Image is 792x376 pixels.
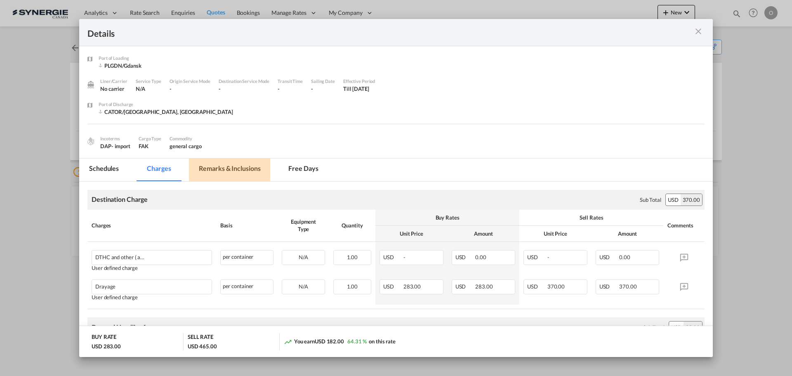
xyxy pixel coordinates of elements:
div: Transit Time [278,78,303,85]
span: N/A [299,283,308,290]
div: USD [666,194,681,206]
span: USD 182.00 [315,338,344,345]
div: 370.00 [681,194,702,206]
div: Sailing Date [311,78,335,85]
span: USD [383,283,402,290]
span: 1.00 [347,283,358,290]
div: per container [220,250,274,265]
span: - [547,254,549,260]
div: DAP [100,142,130,150]
th: Amount [448,226,520,242]
div: Destination Service Mode [219,78,270,85]
md-tab-item: Free days [278,158,328,181]
div: Origin Service Mode [170,78,210,85]
span: - [403,254,405,260]
span: USD [455,283,474,290]
div: Details [87,27,643,38]
div: - [311,85,335,92]
div: Service Type [136,78,161,85]
span: USD [599,254,618,260]
md-tab-item: Remarks & Inclusions [189,158,270,181]
th: Comments [663,210,705,242]
div: Basis [220,222,274,229]
span: 283.00 [403,283,421,290]
span: USD [455,254,474,260]
span: 0.00 [619,254,630,260]
div: - import [111,142,130,150]
span: USD [599,283,618,290]
span: general cargo [170,143,202,149]
div: Port of Discharge [99,101,233,108]
div: BUY RATE [92,333,116,343]
div: Port of Loading [99,54,165,62]
div: 95.00 [684,322,702,333]
div: - [219,85,270,92]
div: Equipment Type [282,218,325,233]
div: Till 6 Jul 2025 [343,85,369,92]
div: FAK [139,142,161,150]
span: USD [383,254,402,260]
span: 370.00 [619,283,636,290]
div: PLGDN/Gdansk [99,62,165,69]
md-icon: icon-close m-3 fg-AAA8AD cursor [693,26,703,36]
div: Incoterms [100,135,130,142]
th: Unit Price [375,226,448,242]
div: Cargo Type [139,135,161,142]
div: Sub Total [643,324,665,331]
span: 1.00 [347,254,358,260]
div: User defined charge [92,294,212,300]
span: USD [527,254,546,260]
md-tab-item: Charges [137,158,181,181]
md-pagination-wrapper: Use the left and right arrow keys to navigate between tabs [79,158,337,181]
span: 64.31 % [347,338,367,345]
div: Quantity [333,222,371,229]
div: USD [669,322,684,333]
img: cargo.png [86,137,95,146]
div: User defined charge [92,265,212,271]
th: Unit Price [519,226,592,242]
div: Sub Total [640,196,661,203]
div: Buy Rates [379,214,515,221]
th: Amount [592,226,664,242]
div: - [170,85,210,92]
div: Destination Charge [92,195,148,204]
div: Sell Rates [523,214,659,221]
div: Liner/Carrier [100,78,127,85]
span: N/A [299,254,308,260]
md-dialog: Port of Loading ... [79,19,713,357]
div: DTHC and other ( as per carrier-see remarks) [95,251,180,260]
div: Effective Period [343,78,375,85]
span: 370.00 [547,283,565,290]
div: Drayage [95,280,180,290]
md-tab-item: Schedules [79,158,129,181]
div: No carrier [100,85,127,92]
span: USD [527,283,546,290]
div: - [278,85,303,92]
span: N/A [136,85,145,92]
div: You earn on this rate [284,338,396,346]
div: USD 283.00 [92,343,121,350]
div: Charges [92,222,212,229]
div: per container [220,279,274,294]
span: 0.00 [475,254,486,260]
span: 283.00 [475,283,493,290]
div: USD 465.00 [188,343,217,350]
div: CATOR/Toronto, ON [99,108,233,116]
div: Commodity [170,135,202,142]
div: Doc and Handling fees [92,323,156,332]
md-icon: icon-trending-up [284,338,292,346]
div: SELL RATE [188,333,213,343]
